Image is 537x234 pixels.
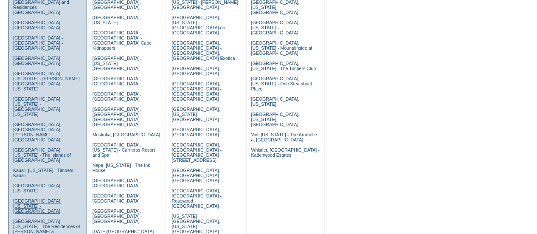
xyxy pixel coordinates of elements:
a: [GEOGRAPHIC_DATA], [US_STATE] - [GEOGRAPHIC_DATA] [251,112,299,127]
a: [US_STATE][GEOGRAPHIC_DATA], [US_STATE][GEOGRAPHIC_DATA] [172,214,220,234]
a: [GEOGRAPHIC_DATA], [US_STATE] - The Residences of [PERSON_NAME]'a [13,219,80,234]
a: [GEOGRAPHIC_DATA], [GEOGRAPHIC_DATA] - [GEOGRAPHIC_DATA] [GEOGRAPHIC_DATA] [172,81,221,101]
a: [GEOGRAPHIC_DATA], [US_STATE] - [GEOGRAPHIC_DATA] [13,198,62,214]
a: [GEOGRAPHIC_DATA], [US_STATE] - The Timbers Club [251,61,316,71]
a: Napa, [US_STATE] - The Ink House [93,163,150,173]
a: [GEOGRAPHIC_DATA], [US_STATE] - [GEOGRAPHIC_DATA] [93,56,141,71]
a: [GEOGRAPHIC_DATA], [GEOGRAPHIC_DATA] - [GEOGRAPHIC_DATA] [93,209,142,224]
a: [GEOGRAPHIC_DATA], [GEOGRAPHIC_DATA] - [GEOGRAPHIC_DATA], [GEOGRAPHIC_DATA] Exotica [172,40,235,61]
a: [GEOGRAPHIC_DATA], [US_STATE] - [GEOGRAPHIC_DATA] [251,20,299,35]
a: [GEOGRAPHIC_DATA] - [GEOGRAPHIC_DATA] - [GEOGRAPHIC_DATA] [13,35,63,51]
a: [GEOGRAPHIC_DATA], [GEOGRAPHIC_DATA] [93,76,141,86]
a: [GEOGRAPHIC_DATA], [US_STATE] - Carneros Resort and Spa [93,142,155,158]
a: [GEOGRAPHIC_DATA], [GEOGRAPHIC_DATA] - [GEOGRAPHIC_DATA] [GEOGRAPHIC_DATA] [93,107,142,127]
a: [GEOGRAPHIC_DATA], [GEOGRAPHIC_DATA] [172,127,220,137]
a: Whistler, [GEOGRAPHIC_DATA] - Kadenwood Estates [251,147,319,158]
a: [GEOGRAPHIC_DATA], [US_STATE] - [GEOGRAPHIC_DATA] on [GEOGRAPHIC_DATA] [172,15,225,35]
a: [GEOGRAPHIC_DATA], [GEOGRAPHIC_DATA] [93,91,141,101]
a: [GEOGRAPHIC_DATA] - [GEOGRAPHIC_DATA][PERSON_NAME], [GEOGRAPHIC_DATA] [13,122,63,142]
a: [GEOGRAPHIC_DATA], [GEOGRAPHIC_DATA] - [GEOGRAPHIC_DATA] [172,168,221,183]
a: [GEOGRAPHIC_DATA], [GEOGRAPHIC_DATA] [93,193,141,203]
a: [GEOGRAPHIC_DATA], [US_STATE] [13,183,62,193]
a: [GEOGRAPHIC_DATA], [GEOGRAPHIC_DATA] [93,178,141,188]
a: Vail, [US_STATE] - The Arrabelle at [GEOGRAPHIC_DATA] [251,132,317,142]
a: [GEOGRAPHIC_DATA], [US_STATE] - [GEOGRAPHIC_DATA] [172,107,220,122]
a: [GEOGRAPHIC_DATA], [US_STATE] - The Islands of [GEOGRAPHIC_DATA] [13,147,71,163]
a: [GEOGRAPHIC_DATA], [GEOGRAPHIC_DATA] [13,56,62,66]
a: [GEOGRAPHIC_DATA], [GEOGRAPHIC_DATA] - Rosewood [GEOGRAPHIC_DATA] [172,188,221,209]
a: Kaua'i, [US_STATE] - Timbers Kaua'i [13,168,73,178]
a: [GEOGRAPHIC_DATA], [GEOGRAPHIC_DATA] [172,66,220,76]
a: [GEOGRAPHIC_DATA], [US_STATE] [93,15,141,25]
a: [GEOGRAPHIC_DATA], [US_STATE] [251,96,299,107]
a: Muskoka, [GEOGRAPHIC_DATA] [93,132,160,137]
a: [GEOGRAPHIC_DATA], [US_STATE] - One Steamboat Place [251,76,312,91]
a: [GEOGRAPHIC_DATA], [GEOGRAPHIC_DATA] - [GEOGRAPHIC_DATA][STREET_ADDRESS] [172,142,221,163]
a: [GEOGRAPHIC_DATA], [GEOGRAPHIC_DATA] - [GEOGRAPHIC_DATA] Cape Kidnappers [93,30,152,51]
a: [GEOGRAPHIC_DATA], [US_STATE] - [PERSON_NAME][GEOGRAPHIC_DATA], [US_STATE] [13,71,80,91]
a: [GEOGRAPHIC_DATA], [GEOGRAPHIC_DATA] [13,20,62,30]
a: [GEOGRAPHIC_DATA], [US_STATE] - Mountainside at [GEOGRAPHIC_DATA] [251,40,312,56]
a: [GEOGRAPHIC_DATA], [US_STATE] - [GEOGRAPHIC_DATA], [US_STATE] [13,96,62,117]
